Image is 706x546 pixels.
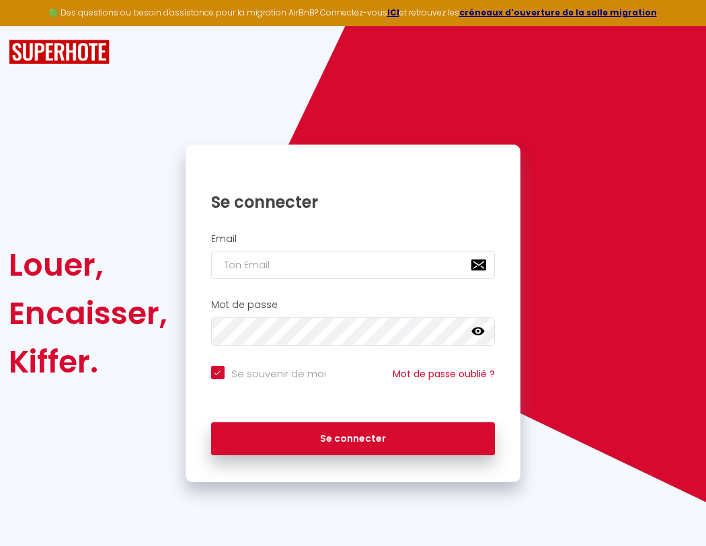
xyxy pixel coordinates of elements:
[9,40,110,65] img: SuperHote logo
[211,233,496,245] h2: Email
[9,338,167,386] div: Kiffer.
[459,7,657,18] a: créneaux d'ouverture de la salle migration
[9,289,167,338] div: Encaisser,
[211,251,496,279] input: Ton Email
[211,422,496,456] button: Se connecter
[9,241,167,289] div: Louer,
[211,192,496,212] h1: Se connecter
[393,367,495,381] a: Mot de passe oublié ?
[387,7,399,18] a: ICI
[211,299,496,311] h2: Mot de passe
